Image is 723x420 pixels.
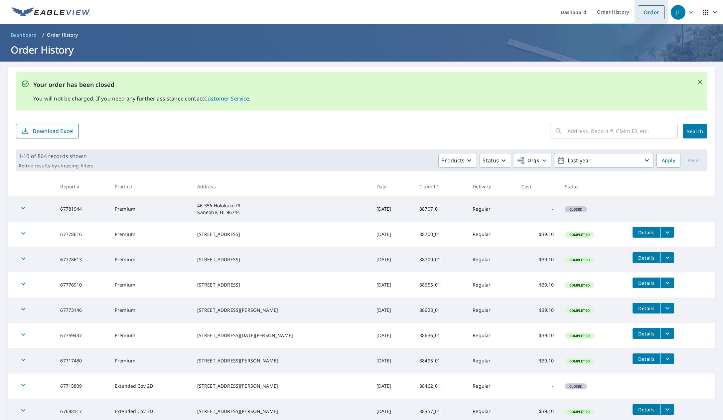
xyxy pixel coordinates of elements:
[565,155,643,166] p: Last year
[483,156,499,164] p: Status
[633,252,660,263] button: detailsBtn-67778613
[517,156,539,165] span: Orgs
[55,247,109,272] td: 67778613
[55,272,109,298] td: 67776910
[33,127,73,135] p: Download Excel
[33,80,251,89] p: Your order has been closed
[109,196,192,222] td: Premium
[565,283,594,288] span: Completed
[638,5,665,19] a: Order
[197,231,366,238] div: [STREET_ADDRESS]
[671,5,685,20] div: JL
[467,177,516,196] th: Delivery
[660,353,674,364] button: filesDropdownBtn-67717480
[16,124,79,138] button: Download Excel
[109,222,192,247] td: Premium
[414,323,467,348] td: 88636_01
[660,278,674,288] button: filesDropdownBtn-67776910
[554,153,654,168] button: Last year
[371,177,414,196] th: Date
[441,156,465,164] p: Products
[47,32,78,38] p: Order History
[637,406,656,413] span: Details
[11,32,37,38] span: Dashboard
[204,95,249,102] a: Customer Service
[197,307,366,314] div: [STREET_ADDRESS][PERSON_NAME]
[637,356,656,362] span: Details
[633,353,660,364] button: detailsBtn-67717480
[559,177,627,196] th: Status
[467,222,516,247] td: Regular
[371,247,414,272] td: [DATE]
[109,323,192,348] td: Premium
[633,303,660,314] button: detailsBtn-67773146
[633,278,660,288] button: detailsBtn-67776910
[516,298,559,323] td: $39.10
[197,357,366,364] div: [STREET_ADDRESS][PERSON_NAME]
[516,177,559,196] th: Cost
[660,328,674,339] button: filesDropdownBtn-67759437
[371,298,414,323] td: [DATE]
[55,323,109,348] td: 67759437
[371,323,414,348] td: [DATE]
[516,272,559,298] td: $39.10
[371,272,414,298] td: [DATE]
[633,227,660,238] button: detailsBtn-67778616
[565,333,594,338] span: Completed
[516,247,559,272] td: $39.10
[8,43,715,57] h1: Order History
[516,196,559,222] td: -
[565,359,594,363] span: Completed
[55,177,109,196] th: Report #
[565,207,587,212] span: Closed
[438,153,477,168] button: Products
[516,348,559,373] td: $39.10
[371,196,414,222] td: [DATE]
[109,177,192,196] th: Product
[371,222,414,247] td: [DATE]
[467,196,516,222] td: Regular
[696,78,704,86] button: Close
[516,373,559,399] td: -
[660,303,674,314] button: filesDropdownBtn-67773146
[8,30,40,40] a: Dashboard
[192,177,371,196] th: Address
[109,298,192,323] td: Premium
[414,177,467,196] th: Claim ID
[197,408,366,415] div: [STREET_ADDRESS][PERSON_NAME]
[55,348,109,373] td: 67717480
[414,196,467,222] td: 88707_01
[637,305,656,312] span: Details
[565,232,594,237] span: Completed
[42,31,44,39] li: /
[683,124,707,138] button: Search
[197,256,366,263] div: [STREET_ADDRESS]
[33,95,251,103] p: You will not be charged. If you need any further assistance contact .
[371,348,414,373] td: [DATE]
[637,255,656,261] span: Details
[467,247,516,272] td: Regular
[660,404,674,415] button: filesDropdownBtn-67688117
[467,272,516,298] td: Regular
[109,272,192,298] td: Premium
[565,409,594,414] span: Completed
[467,298,516,323] td: Regular
[197,282,366,288] div: [STREET_ADDRESS]
[12,7,90,17] img: EV Logo
[55,373,109,399] td: 67715809
[414,298,467,323] td: 88628_01
[565,258,594,262] span: Completed
[633,328,660,339] button: detailsBtn-67759437
[414,272,467,298] td: 88655_01
[414,373,467,399] td: 88462_01
[8,30,715,40] nav: breadcrumb
[414,222,467,247] td: 88700_01
[55,196,109,222] td: 67781944
[516,323,559,348] td: $39.10
[567,122,678,140] input: Address, Report #, Claim ID, etc.
[688,128,702,134] span: Search
[467,348,516,373] td: Regular
[516,222,559,247] td: $39.10
[565,308,594,313] span: Completed
[637,280,656,286] span: Details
